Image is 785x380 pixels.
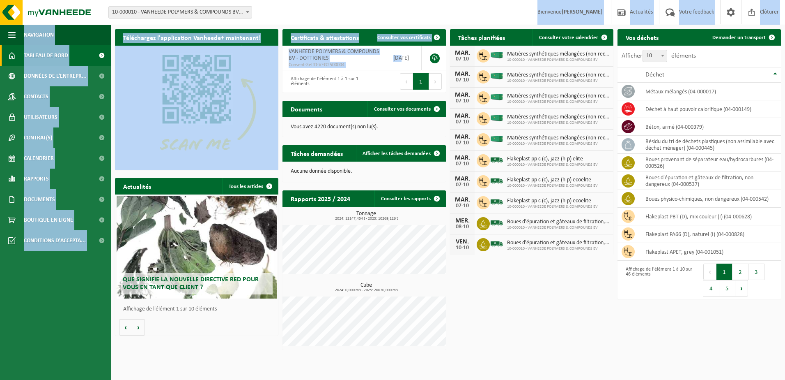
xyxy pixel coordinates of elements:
[387,46,422,70] td: [DATE]
[24,45,68,66] span: Tableau de bord
[639,190,781,208] td: boues physico-chimiques, non dangereux (04-000542)
[282,145,351,161] h2: Tâches demandées
[454,197,471,203] div: MAR.
[454,239,471,245] div: VEN.
[703,264,716,280] button: Previous
[291,124,438,130] p: Vous avez 4220 document(s) non lu(s).
[490,93,504,101] img: HK-XC-40-GN-00
[363,151,431,156] span: Afficher les tâches demandées
[109,7,252,18] span: 10-000010 - VANHEEDE POLYMERS & COMPOUNDS BV - DOTTIGNIES
[413,73,429,90] button: 1
[115,178,159,194] h2: Actualités
[24,86,48,107] span: Contacts
[719,280,735,297] button: 5
[507,114,609,120] span: Matières synthétiques mélangées (non-recyclable), pvc exclus
[454,224,471,230] div: 08-10
[539,35,598,40] span: Consulter votre calendrier
[287,217,446,221] span: 2024: 12147,454 t - 2025: 10269,126 t
[454,113,471,119] div: MAR.
[507,58,609,63] span: 10-000010 - VANHEEDE POLYMERS & COMPOUNDS BV
[490,114,504,122] img: HK-XC-40-GN-00
[24,189,55,210] span: Documents
[507,219,609,225] span: Boues d'épuration et gâteaux de filtration, non dangereux
[24,210,73,230] span: Boutique en ligne
[507,100,609,104] span: 10-000010 - VANHEEDE POLYMERS & COMPOUNDS BV
[371,29,445,46] a: Consulter vos certificats
[622,263,695,297] div: Affichage de l'élément 1 à 10 sur 46 éléments
[454,71,471,77] div: MAR.
[507,198,598,204] span: Flakeplast pp c (c), jazz (h-p) ecoelite
[712,35,766,40] span: Demander un transport
[639,83,781,100] td: métaux mélangés (04-000017)
[24,66,87,86] span: Données de l'entrepr...
[490,174,504,188] img: BL-SO-LV
[24,148,54,169] span: Calendrier
[562,9,603,15] strong: [PERSON_NAME]
[115,46,278,169] img: Download de VHEPlus App
[454,218,471,224] div: MER.
[429,73,442,90] button: Next
[454,245,471,251] div: 10-10
[507,177,598,183] span: Flakeplast pp c (c), jazz (h-p) ecoelite
[735,280,748,297] button: Next
[454,92,471,98] div: MAR.
[356,145,445,162] a: Afficher les tâches demandées
[490,51,504,59] img: HK-XC-40-GN-00
[454,176,471,182] div: MAR.
[639,243,781,261] td: Flakeplast APET, grey (04-001051)
[639,118,781,136] td: béton, armé (04-000379)
[123,276,259,291] span: Que signifie la nouvelle directive RED pour vous en tant que client ?
[454,98,471,104] div: 07-10
[454,203,471,209] div: 07-10
[643,50,667,62] span: 10
[507,162,598,167] span: 10-000010 - VANHEEDE POLYMERS & COMPOUNDS BV
[507,141,609,146] span: 10-000010 - VANHEEDE POLYMERS & COMPOUNDS BV
[115,29,269,45] h2: Téléchargez l'application Vanheede+ maintenant!
[24,25,54,45] span: Navigation
[639,100,781,118] td: déchet à haut pouvoir calorifique (04-000149)
[291,169,438,174] p: Aucune donnée disponible.
[507,120,609,125] span: 10-000010 - VANHEEDE POLYMERS & COMPOUNDS BV
[400,73,413,90] button: Previous
[639,154,781,172] td: boues provenant de séparateur eau/hydrocarbures (04-000526)
[132,319,145,336] button: Volgende
[716,264,732,280] button: 1
[507,183,598,188] span: 10-000010 - VANHEEDE POLYMERS & COMPOUNDS BV
[367,101,445,117] a: Consulter vos documents
[490,153,504,167] img: BL-SO-LV
[287,283,446,292] h3: Cube
[490,195,504,209] img: BL-SO-LV
[282,190,358,206] h2: Rapports 2025 / 2024
[639,172,781,190] td: boues d'épuration et gâteaux de filtration, non dangereux (04-000537)
[287,72,360,90] div: Affichage de l'élément 1 à 1 sur 1 éléments
[703,280,719,297] button: 4
[119,319,132,336] button: Vorige
[450,29,513,45] h2: Tâches planifiées
[507,79,609,83] span: 10-000010 - VANHEEDE POLYMERS & COMPOUNDS BV
[287,211,446,221] h3: Tonnage
[507,135,609,141] span: Matières synthétiques mélangées (non-recyclable), pvc exclus
[287,288,446,292] span: 2024: 0,000 m3 - 2025: 20070,000 m3
[454,161,471,167] div: 07-10
[24,107,57,127] span: Utilisateurs
[117,196,277,299] a: Que signifie la nouvelle directive RED pour vous en tant que client ?
[507,246,609,251] span: 10-000010 - VANHEEDE POLYMERS & COMPOUNDS BV
[507,156,598,162] span: Flakeplast pp c (c), jazz (h-p) elite
[374,190,445,207] a: Consulter les rapports
[748,264,764,280] button: 3
[454,140,471,146] div: 07-10
[490,135,504,143] img: HK-XC-40-GN-00
[639,136,781,154] td: résidu du tri de déchets plastiques (non assimilable avec déchet ménager) (04-000445)
[645,72,664,78] span: Déchet
[639,208,781,225] td: Flakeplast PBT (D), mix couleur (I) (04-000628)
[454,182,471,188] div: 07-10
[289,49,379,61] span: VANHEEDE POLYMERS & COMPOUNDS BV - DOTTIGNIES
[490,237,504,251] img: BL-SO-LV
[732,264,748,280] button: 2
[123,306,274,312] p: Affichage de l'élément 1 sur 10 éléments
[507,51,609,58] span: Matières synthétiques mélangées (non-recyclable), pvc exclus
[639,225,781,243] td: Flakeplast PA66 (D), naturel (I) (04-000828)
[374,107,431,112] span: Consulter vos documents
[282,101,331,117] h2: Documents
[377,35,431,40] span: Consulter vos certificats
